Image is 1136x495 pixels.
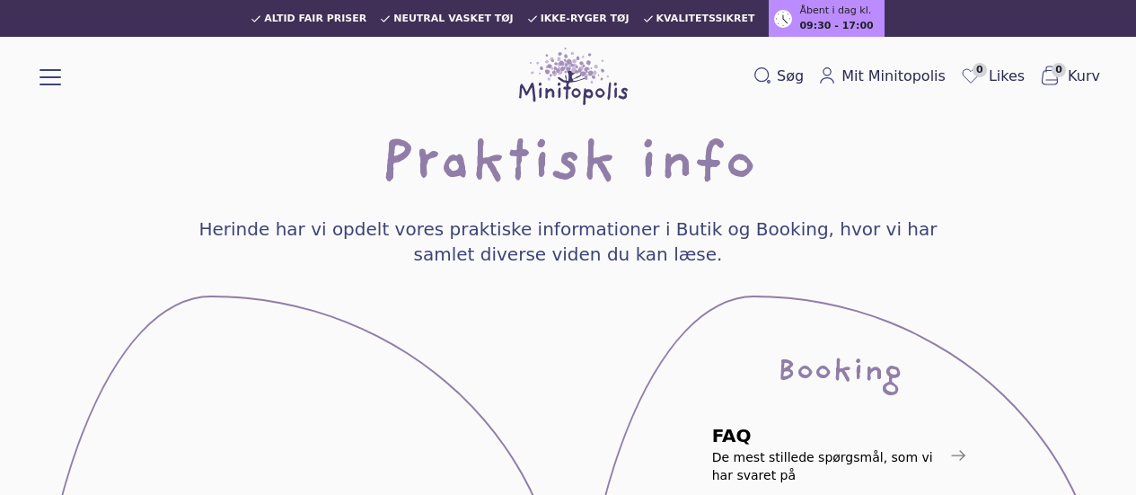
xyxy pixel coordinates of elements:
[264,13,366,24] span: Altid fair priser
[380,137,756,195] h1: Praktisk info
[777,355,903,391] div: Booking
[541,13,630,24] span: Ikke-ryger tøj
[519,48,629,105] img: Minitopolis logo
[1032,61,1107,92] button: 0Kurv
[799,4,871,19] span: Åbent i dag kl.
[777,66,804,87] span: Søg
[705,420,974,491] a: FAQDe mest stillede spørgsmål, som vi har svaret på
[973,63,987,77] span: 0
[799,19,873,34] span: 09:30 - 17:00
[841,66,946,87] span: Mit Minitopolis
[166,217,971,267] h4: Herinde har vi opdelt vores praktiske informationer i Butik og Booking, hvor vi har samlet divers...
[746,62,811,91] button: Søg
[712,427,942,445] span: FAQ
[1052,63,1066,77] span: 0
[1068,66,1100,87] span: Kurv
[811,62,953,91] a: Mit Minitopolis
[953,61,1032,92] a: 0Likes
[656,13,755,24] span: Kvalitetssikret
[393,13,514,24] span: Neutral vasket tøj
[989,66,1025,87] span: Likes
[712,448,942,484] span: De mest stillede spørgsmål, som vi har svaret på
